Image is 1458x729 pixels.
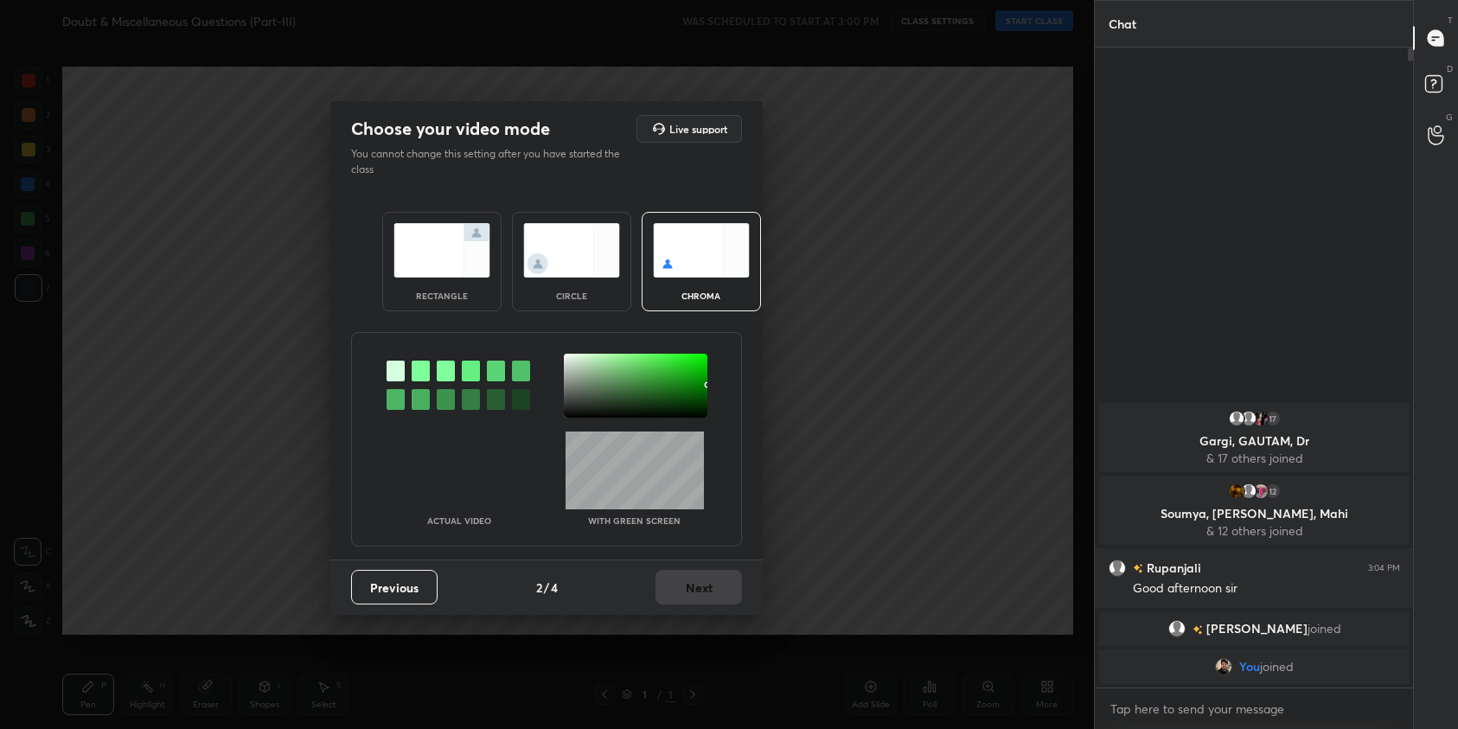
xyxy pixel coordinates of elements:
[653,223,750,278] img: chromaScreenIcon.c19ab0a0.svg
[588,516,681,525] p: With green screen
[537,291,606,300] div: circle
[1251,483,1269,500] img: 3
[1263,410,1281,427] div: 17
[669,124,727,134] h5: Live support
[1260,660,1294,674] span: joined
[1227,483,1244,500] img: 40c650f808554d9db200b86cc7acfdd1.jpg
[393,223,490,278] img: normalScreenIcon.ae25ed63.svg
[1109,524,1399,538] p: & 12 others joined
[544,579,549,597] h4: /
[1263,483,1281,500] div: 12
[1446,111,1453,124] p: G
[351,570,438,604] button: Previous
[1095,1,1150,47] p: Chat
[1133,580,1400,598] div: Good afternoon sir
[1239,483,1257,500] img: default.png
[551,579,558,597] h4: 4
[1447,62,1453,75] p: D
[407,291,476,300] div: rectangle
[1167,620,1185,637] img: default.png
[1448,14,1453,27] p: T
[1109,560,1126,577] img: default.png
[351,118,550,140] h2: Choose your video mode
[536,579,542,597] h4: 2
[1239,410,1257,427] img: default.png
[1109,451,1399,465] p: & 17 others joined
[427,516,491,525] p: Actual Video
[667,291,736,300] div: chroma
[1095,400,1414,687] div: grid
[1133,564,1143,573] img: no-rating-badge.077c3623.svg
[1205,622,1307,636] span: [PERSON_NAME]
[1192,625,1202,635] img: no-rating-badge.077c3623.svg
[351,146,631,177] p: You cannot change this setting after you have started the class
[1109,507,1399,521] p: Soumya, [PERSON_NAME], Mahi
[1368,563,1400,573] div: 3:04 PM
[1307,622,1340,636] span: joined
[1239,660,1260,674] span: You
[1143,559,1201,577] h6: Rupanjali
[1227,410,1244,427] img: default.png
[523,223,620,278] img: circleScreenIcon.acc0effb.svg
[1109,434,1399,448] p: Gargi, GAUTAM, Dr
[1251,410,1269,427] img: a6e974add8274ef0aafb407304a63ea1.jpg
[1215,658,1232,675] img: b87df48e8e3e4776b08b5382e1f15f07.jpg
